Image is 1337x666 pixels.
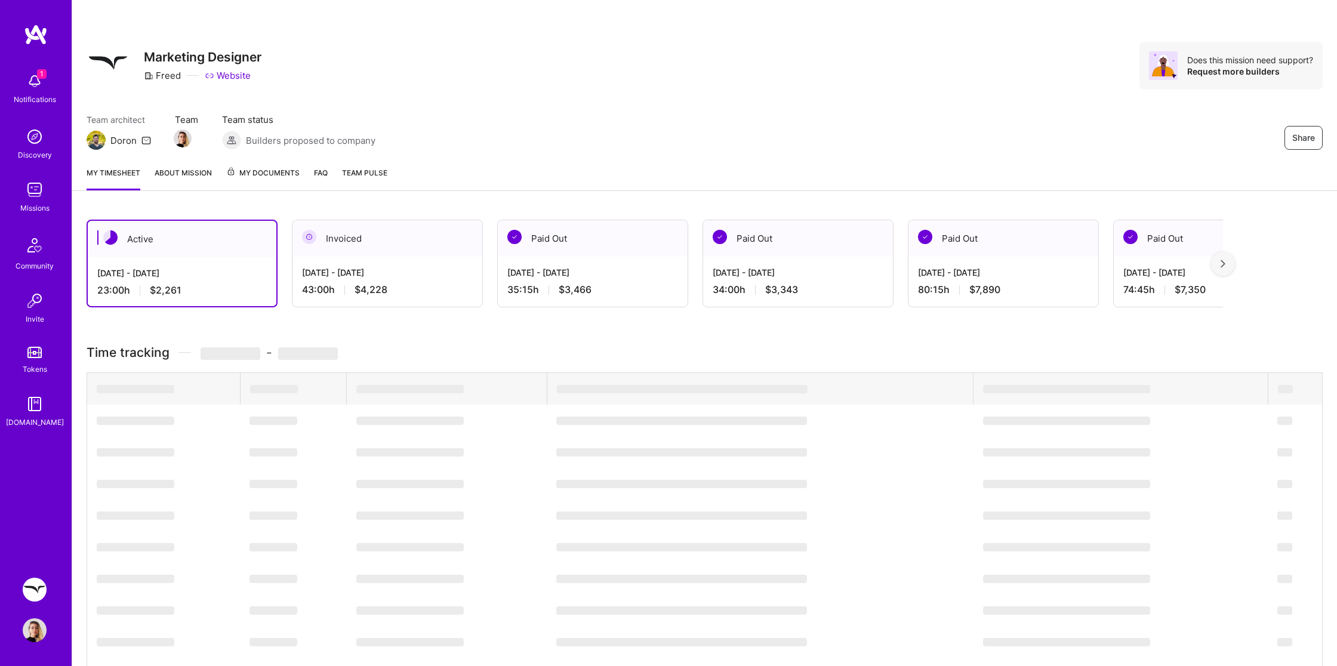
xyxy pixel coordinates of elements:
[314,166,328,190] a: FAQ
[983,543,1150,551] span: ‌
[557,385,808,393] span: ‌
[20,578,50,602] a: Freed: Marketing Designer
[498,220,688,257] div: Paid Out
[556,417,807,425] span: ‌
[249,480,297,488] span: ‌
[1221,260,1225,268] img: right
[20,231,49,260] img: Community
[150,284,181,297] span: $2,261
[1175,283,1206,296] span: $7,350
[250,385,298,393] span: ‌
[908,220,1098,257] div: Paid Out
[97,575,174,583] span: ‌
[1277,480,1292,488] span: ‌
[20,618,50,642] a: User Avatar
[97,385,174,393] span: ‌
[507,230,522,244] img: Paid Out
[983,480,1150,488] span: ‌
[1123,283,1294,296] div: 74:45 h
[969,283,1000,296] span: $7,890
[23,363,47,375] div: Tokens
[97,638,174,646] span: ‌
[97,606,174,615] span: ‌
[302,283,473,296] div: 43:00 h
[356,417,464,425] span: ‌
[16,260,54,272] div: Community
[918,283,1089,296] div: 80:15 h
[713,283,883,296] div: 34:00 h
[23,578,47,602] img: Freed: Marketing Designer
[246,134,375,147] span: Builders proposed to company
[713,266,883,279] div: [DATE] - [DATE]
[249,511,297,520] span: ‌
[1284,126,1323,150] button: Share
[556,606,807,615] span: ‌
[302,230,316,244] img: Invoiced
[249,543,297,551] span: ‌
[144,50,261,64] h3: Marketing Designer
[97,284,267,297] div: 23:00 h
[103,230,118,245] img: Active
[20,202,50,214] div: Missions
[356,480,464,488] span: ‌
[1187,66,1313,77] div: Request more builders
[556,511,807,520] span: ‌
[1277,575,1292,583] span: ‌
[23,618,47,642] img: User Avatar
[144,71,153,81] i: icon CompanyGray
[174,129,192,147] img: Team Member Avatar
[87,166,140,190] a: My timesheet
[1149,51,1178,80] img: Avatar
[983,511,1150,520] span: ‌
[249,575,297,583] span: ‌
[278,347,338,360] span: ‌
[249,448,297,457] span: ‌
[983,606,1150,615] span: ‌
[14,93,56,106] div: Notifications
[559,283,592,296] span: $3,466
[918,230,932,244] img: Paid Out
[342,166,387,190] a: Team Pulse
[6,416,64,428] div: [DOMAIN_NAME]
[765,283,798,296] span: $3,343
[356,448,464,457] span: ‌
[356,606,464,615] span: ‌
[249,417,297,425] span: ‌
[97,448,174,457] span: ‌
[1277,606,1292,615] span: ‌
[87,42,130,85] img: Company Logo
[97,480,174,488] span: ‌
[556,575,807,583] span: ‌
[1114,220,1304,257] div: Paid Out
[1277,543,1292,551] span: ‌
[507,283,678,296] div: 35:15 h
[226,166,300,180] span: My Documents
[23,289,47,313] img: Invite
[1292,132,1315,144] span: Share
[356,638,464,646] span: ‌
[141,135,151,145] i: icon Mail
[26,313,44,325] div: Invite
[201,347,260,360] span: ‌
[87,113,151,126] span: Team architect
[355,283,387,296] span: $4,228
[97,543,174,551] span: ‌
[24,24,48,45] img: logo
[983,417,1150,425] span: ‌
[556,448,807,457] span: ‌
[1277,638,1292,646] span: ‌
[27,347,42,358] img: tokens
[201,345,338,360] span: -
[175,113,198,126] span: Team
[97,267,267,279] div: [DATE] - [DATE]
[23,69,47,93] img: bell
[356,511,464,520] span: ‌
[983,448,1150,457] span: ‌
[302,266,473,279] div: [DATE] - [DATE]
[342,168,387,177] span: Team Pulse
[87,131,106,150] img: Team Architect
[556,480,807,488] span: ‌
[18,149,52,161] div: Discovery
[23,125,47,149] img: discovery
[1277,448,1292,457] span: ‌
